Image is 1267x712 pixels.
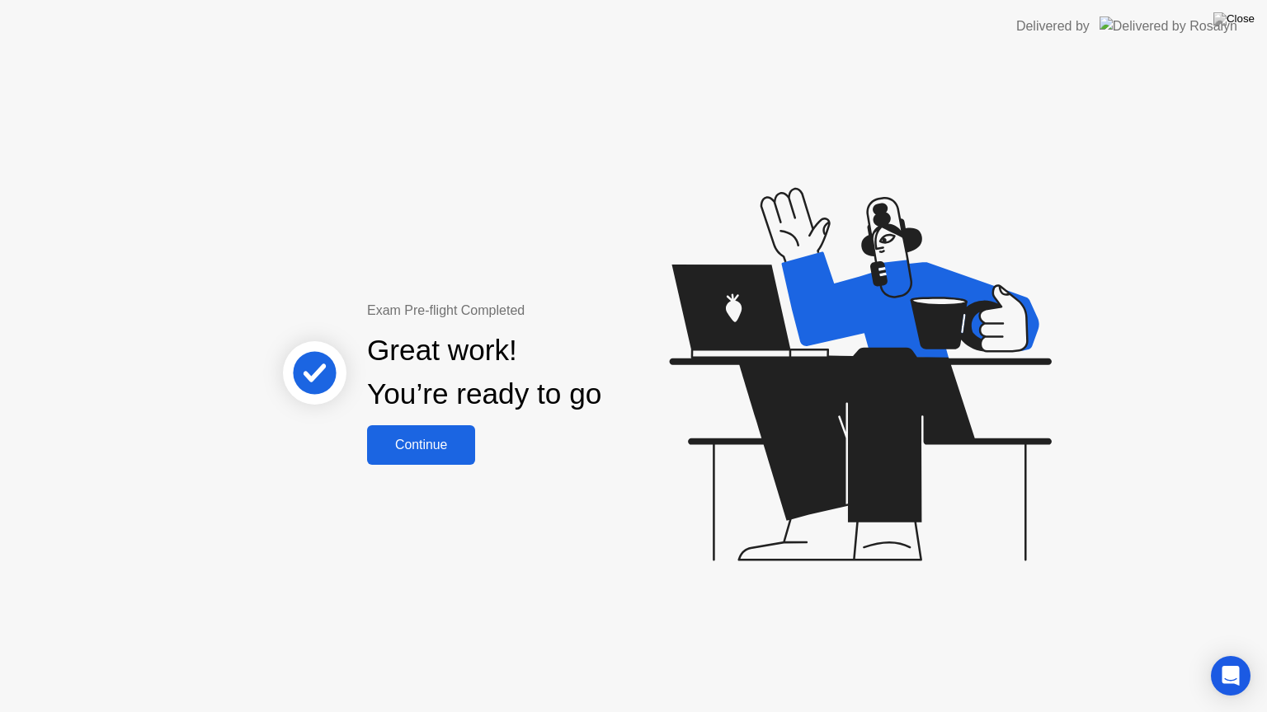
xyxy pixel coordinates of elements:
[367,301,708,321] div: Exam Pre-flight Completed
[1213,12,1255,26] img: Close
[1100,16,1237,35] img: Delivered by Rosalyn
[1211,656,1251,696] div: Open Intercom Messenger
[372,438,470,452] div: Continue
[367,329,601,416] div: Great work! You’re ready to go
[367,425,475,465] button: Continue
[1016,16,1090,36] div: Delivered by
